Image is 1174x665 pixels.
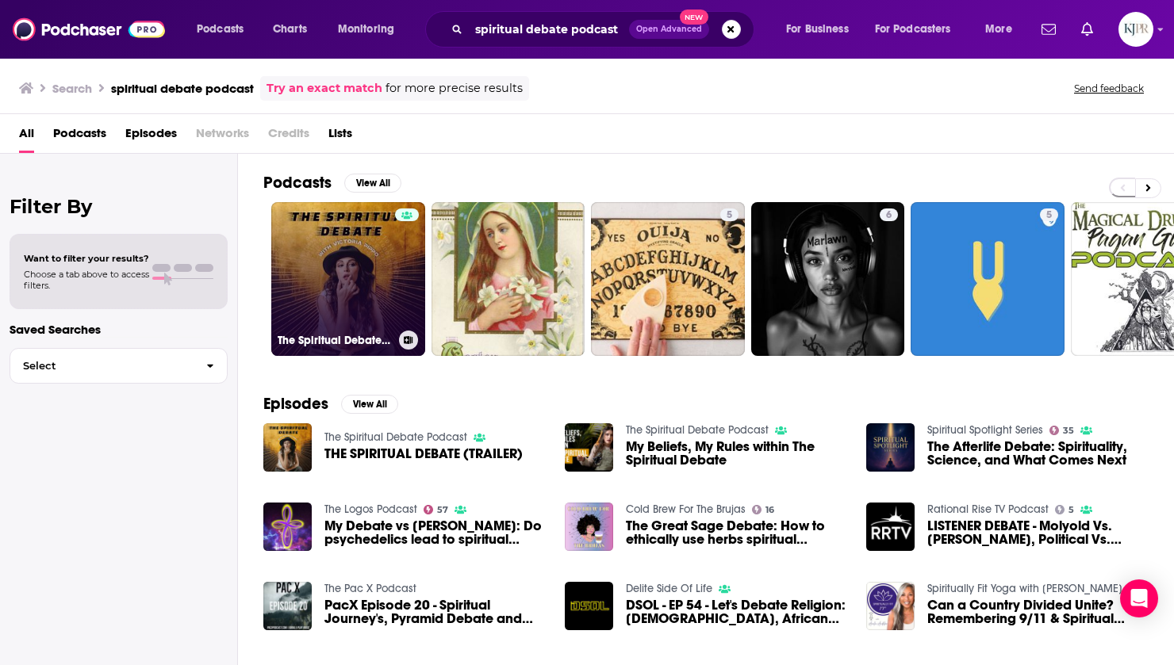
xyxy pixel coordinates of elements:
h2: Podcasts [263,173,332,193]
img: DSOL - EP 54 - Let's Debate Religion: Christianity, African Spirituality, Miraculous Testimonies [565,582,613,630]
img: The Afterlife Debate: Spirituality, Science, and What Comes Next [866,423,915,472]
a: 57 [424,505,449,514]
span: PacX Episode 20 - Spiritual Journey's, Pyramid Debate and PNW Traffic [324,598,546,625]
a: The Afterlife Debate: Spirituality, Science, and What Comes Next [927,440,1149,467]
a: Cold Brew For The Brujas [626,503,746,516]
button: Send feedback [1069,82,1149,95]
span: Choose a tab above to access filters. [24,269,149,291]
img: The Great Sage Debate: How to ethically use herbs spiritual practice [565,503,613,551]
button: View All [341,395,398,414]
a: 35 [1049,426,1075,435]
a: Can a Country Divided Unite? Remembering 9/11 & Spiritual Reflections on the Harris-Trump Preside... [866,582,915,630]
a: Spiritual Spotlight Series [927,423,1043,437]
a: PodcastsView All [263,173,401,193]
a: Show notifications dropdown [1035,16,1062,43]
span: LISTENER DEBATE - Molyold Vs. [PERSON_NAME], Political Vs. Personal, Economic Vs. Spiritual [927,519,1149,546]
span: 35 [1063,427,1074,434]
div: Search podcasts, credits, & more... [440,11,769,48]
h3: The Spiritual Debate Podcast [278,334,393,347]
h3: spiritual debate podcast [111,81,254,96]
a: Lists [328,120,352,153]
span: Logged in as KJPRpodcast [1118,12,1153,47]
span: 16 [765,506,774,514]
a: The Logos Podcast [324,503,417,516]
h2: Filter By [10,195,228,218]
a: DSOL - EP 54 - Let's Debate Religion: Christianity, African Spirituality, Miraculous Testimonies [626,598,847,625]
a: 5 [1055,505,1075,514]
span: Credits [268,120,309,153]
span: Select [10,361,194,371]
a: The Spiritual Debate Podcast [626,423,769,437]
a: Charts [263,17,317,42]
a: Rational Rise TV Podcast [927,503,1049,516]
div: Open Intercom Messenger [1120,579,1158,617]
img: THE SPIRITUAL DEBATE (TRAILER) [263,423,312,472]
p: Saved Searches [10,322,228,337]
button: open menu [327,17,415,42]
span: 5 [727,208,732,224]
button: open menu [974,17,1032,42]
span: Want to filter your results? [24,253,149,264]
button: Select [10,348,228,384]
button: Show profile menu [1118,12,1153,47]
a: 5 [1040,208,1058,221]
img: My Beliefs, My Rules within The Spiritual Debate [565,423,613,472]
img: My Debate vs Pf Jung: Do psychedelics lead to spiritual enlightenment? [263,503,312,551]
button: open menu [775,17,869,42]
span: More [985,18,1012,40]
span: 6 [886,208,892,224]
img: LISTENER DEBATE - Molyold Vs. Molyneux, Political Vs. Personal, Economic Vs. Spiritual [866,503,915,551]
img: PacX Episode 20 - Spiritual Journey's, Pyramid Debate and PNW Traffic [263,582,312,630]
h2: Episodes [263,394,328,414]
span: Networks [196,120,249,153]
a: 6 [751,202,905,356]
input: Search podcasts, credits, & more... [469,17,629,42]
span: 5 [1046,208,1052,224]
a: THE SPIRITUAL DEBATE (TRAILER) [324,447,523,461]
a: Delite Side Of Life [626,582,712,595]
a: EpisodesView All [263,394,398,414]
img: Podchaser - Follow, Share and Rate Podcasts [13,14,165,44]
span: DSOL - EP 54 - Let's Debate Religion: [DEMOGRAPHIC_DATA], African Spirituality, Miraculous Testim... [626,598,847,625]
span: for more precise results [386,79,523,97]
a: All [19,120,34,153]
a: 5 [720,208,739,221]
a: LISTENER DEBATE - Molyold Vs. Molyneux, Political Vs. Personal, Economic Vs. Spiritual [927,519,1149,546]
span: Podcasts [197,18,244,40]
a: Show notifications dropdown [1075,16,1099,43]
a: My Debate vs Pf Jung: Do psychedelics lead to spiritual enlightenment? [324,519,546,546]
span: 57 [437,506,448,514]
a: My Beliefs, My Rules within The Spiritual Debate [626,440,847,467]
a: The Spiritual Debate Podcast [271,202,425,356]
span: 5 [1068,506,1074,514]
a: Podcasts [53,120,106,153]
a: Episodes [125,120,177,153]
a: Try an exact match [267,79,382,97]
a: 5 [591,202,745,356]
a: The Spiritual Debate Podcast [324,430,467,444]
span: Open Advanced [636,25,702,33]
img: User Profile [1118,12,1153,47]
span: For Podcasters [875,18,951,40]
button: open menu [186,17,264,42]
a: The Pac X Podcast [324,582,416,595]
span: Monitoring [338,18,394,40]
span: My Debate vs [PERSON_NAME]: Do psychedelics lead to spiritual enlightenment? [324,519,546,546]
button: open menu [865,17,974,42]
a: 16 [752,505,775,514]
a: 6 [880,208,898,221]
